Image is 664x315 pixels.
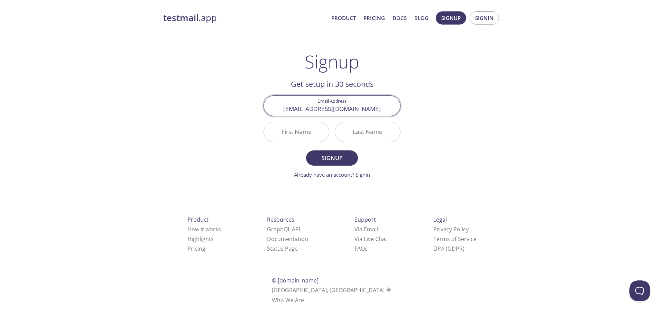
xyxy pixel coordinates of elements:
strong: testmail [163,12,199,24]
a: testmail.app [163,12,326,24]
a: Blog [414,13,428,22]
a: FAQ [354,245,368,252]
a: Already have an account? Signin [294,171,370,178]
a: Documentation [267,235,308,243]
span: Legal [433,216,447,223]
button: Signin [470,11,499,25]
a: Privacy Policy [433,225,469,233]
span: Resources [267,216,294,223]
a: Via Email [354,225,378,233]
span: © [DOMAIN_NAME] [272,277,319,284]
button: Signup [436,11,466,25]
span: Signup [314,153,350,163]
a: Terms of Service [433,235,477,243]
a: Highlights [187,235,214,243]
span: Signup [441,13,461,22]
iframe: Help Scout Beacon - Open [629,280,650,301]
a: Via Live Chat [354,235,387,243]
span: s [365,245,368,252]
span: Support [354,216,376,223]
a: How it works [187,225,221,233]
span: Signin [475,13,494,22]
a: Pricing [363,13,385,22]
a: GraphQL API [267,225,300,233]
h1: Signup [305,51,359,72]
a: Pricing [187,245,205,252]
a: DPA (GDPR) [433,245,464,252]
span: Product [187,216,209,223]
button: Signup [306,150,358,166]
a: Docs [393,13,407,22]
a: Who We Are [272,296,304,304]
a: Status Page [267,245,298,252]
a: Product [331,13,356,22]
span: [GEOGRAPHIC_DATA], [GEOGRAPHIC_DATA] [272,286,393,294]
h2: Get setup in 30 seconds [264,78,400,90]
